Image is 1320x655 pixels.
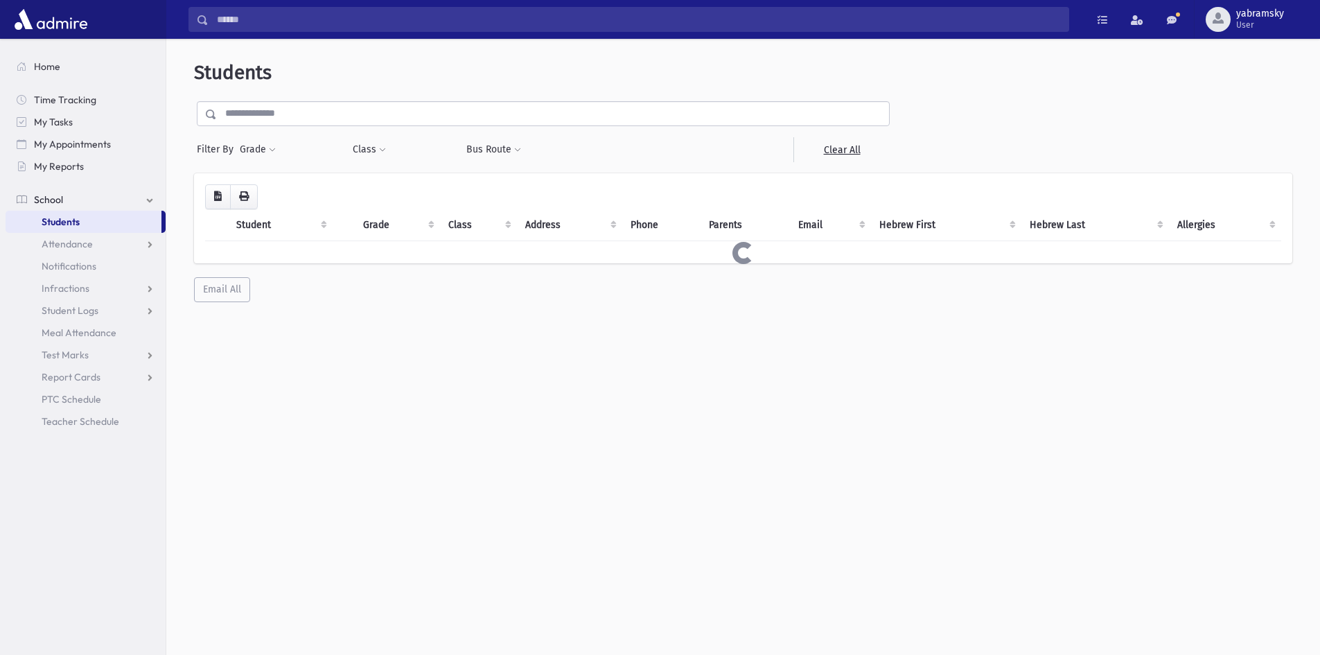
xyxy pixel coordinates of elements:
[622,209,701,241] th: Phone
[197,142,239,157] span: Filter By
[209,7,1068,32] input: Search
[205,184,231,209] button: CSV
[466,137,522,162] button: Bus Route
[1236,8,1284,19] span: yabramsky
[34,60,60,73] span: Home
[194,277,250,302] button: Email All
[42,371,100,383] span: Report Cards
[42,216,80,228] span: Students
[34,116,73,128] span: My Tasks
[6,322,166,344] a: Meal Attendance
[6,211,161,233] a: Students
[6,133,166,155] a: My Appointments
[440,209,518,241] th: Class
[228,209,333,241] th: Student
[6,344,166,366] a: Test Marks
[6,111,166,133] a: My Tasks
[239,137,276,162] button: Grade
[355,209,439,241] th: Grade
[42,282,89,295] span: Infractions
[1236,19,1284,30] span: User
[1169,209,1281,241] th: Allergies
[790,209,871,241] th: Email
[42,349,89,361] span: Test Marks
[34,138,111,150] span: My Appointments
[6,388,166,410] a: PTC Schedule
[6,155,166,177] a: My Reports
[701,209,790,241] th: Parents
[6,55,166,78] a: Home
[194,61,272,84] span: Students
[42,238,93,250] span: Attendance
[42,304,98,317] span: Student Logs
[871,209,1021,241] th: Hebrew First
[517,209,622,241] th: Address
[42,260,96,272] span: Notifications
[6,366,166,388] a: Report Cards
[34,94,96,106] span: Time Tracking
[42,415,119,428] span: Teacher Schedule
[6,299,166,322] a: Student Logs
[6,277,166,299] a: Infractions
[6,233,166,255] a: Attendance
[6,410,166,433] a: Teacher Schedule
[352,137,387,162] button: Class
[34,160,84,173] span: My Reports
[230,184,258,209] button: Print
[42,393,101,405] span: PTC Schedule
[11,6,91,33] img: AdmirePro
[34,193,63,206] span: School
[1021,209,1170,241] th: Hebrew Last
[6,255,166,277] a: Notifications
[42,326,116,339] span: Meal Attendance
[6,189,166,211] a: School
[6,89,166,111] a: Time Tracking
[793,137,890,162] a: Clear All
